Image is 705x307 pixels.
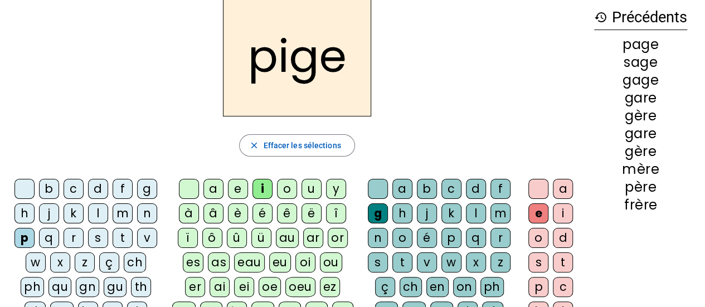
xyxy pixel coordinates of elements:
div: on [453,277,476,297]
div: f [113,179,133,199]
div: oeu [285,277,315,297]
div: er [185,277,205,297]
div: y [326,179,346,199]
div: é [252,203,273,223]
div: or [328,228,348,248]
div: z [75,252,95,272]
div: ei [234,277,254,297]
div: o [277,179,297,199]
div: u [302,179,322,199]
div: t [392,252,412,272]
div: w [26,252,46,272]
button: Effacer les sélections [239,134,354,157]
div: l [466,203,486,223]
div: ez [320,277,340,297]
div: h [14,203,35,223]
div: as [208,252,230,272]
div: sage [594,56,687,69]
div: t [553,252,573,272]
div: j [417,203,437,223]
div: gn [76,277,99,297]
div: o [392,228,412,248]
div: r [64,228,84,248]
div: ch [400,277,422,297]
div: i [553,203,573,223]
div: a [553,179,573,199]
div: c [64,179,84,199]
div: l [88,203,108,223]
div: gare [594,91,687,105]
div: m [113,203,133,223]
div: b [39,179,59,199]
h3: Précédents [594,5,687,30]
div: û [227,228,247,248]
div: eau [234,252,265,272]
div: h [392,203,412,223]
mat-icon: close [249,140,259,150]
div: v [137,228,157,248]
mat-icon: history [594,11,607,24]
div: f [490,179,510,199]
div: î [326,203,346,223]
div: qu [48,277,71,297]
div: ch [124,252,146,272]
div: p [528,277,548,297]
div: j [39,203,59,223]
div: ou [320,252,342,272]
div: c [553,277,573,297]
div: c [441,179,461,199]
div: s [88,228,108,248]
div: q [39,228,59,248]
div: au [276,228,299,248]
div: b [417,179,437,199]
div: ar [303,228,323,248]
div: page [594,38,687,51]
div: g [368,203,388,223]
div: z [490,252,510,272]
div: ph [21,277,44,297]
div: q [466,228,486,248]
div: k [64,203,84,223]
div: ë [302,203,322,223]
div: ü [251,228,271,248]
div: d [466,179,486,199]
div: g [137,179,157,199]
div: r [490,228,510,248]
div: oe [259,277,281,297]
div: i [252,179,273,199]
div: v [417,252,437,272]
div: x [466,252,486,272]
div: gare [594,127,687,140]
div: à [179,203,199,223]
div: gage [594,74,687,87]
div: w [441,252,461,272]
div: ê [277,203,297,223]
div: gère [594,145,687,158]
div: m [490,203,510,223]
div: en [426,277,449,297]
div: t [113,228,133,248]
div: k [441,203,461,223]
div: ai [210,277,230,297]
div: è [228,203,248,223]
div: a [392,179,412,199]
span: Effacer les sélections [263,139,341,152]
div: mère [594,163,687,176]
div: oi [295,252,315,272]
div: a [203,179,223,199]
div: es [183,252,203,272]
div: d [88,179,108,199]
div: ph [480,277,504,297]
div: ô [202,228,222,248]
div: ç [375,277,395,297]
div: gu [104,277,127,297]
div: p [441,228,461,248]
div: o [528,228,548,248]
div: frère [594,198,687,212]
div: n [137,203,157,223]
div: â [203,203,223,223]
div: e [528,203,548,223]
div: x [50,252,70,272]
div: père [594,181,687,194]
div: e [228,179,248,199]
